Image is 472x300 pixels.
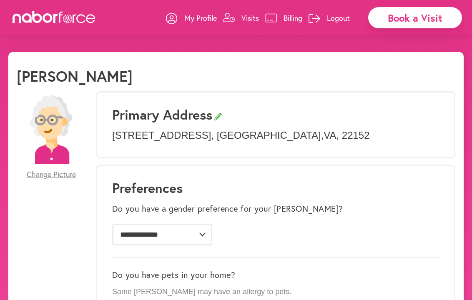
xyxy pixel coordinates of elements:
img: efc20bcf08b0dac87679abea64c1faab.png [17,95,85,164]
p: [STREET_ADDRESS] , [GEOGRAPHIC_DATA] , VA , 22152 [112,130,439,142]
h1: Preferences [112,180,439,196]
p: Logout [327,13,350,23]
a: Visits [223,5,259,30]
a: My Profile [166,5,217,30]
p: My Profile [184,13,217,23]
a: Logout [309,5,350,30]
div: Book a Visit [368,7,462,28]
h1: [PERSON_NAME] [17,67,133,85]
p: Billing [284,13,302,23]
label: Do you have a gender preference for your [PERSON_NAME]? [112,204,343,214]
p: Visits [241,13,259,23]
h3: Primary Address [112,107,439,122]
label: Do you have pets in your home? [112,270,235,280]
span: Change Picture [27,170,76,179]
a: Billing [265,5,302,30]
p: Some [PERSON_NAME] may have an allergy to pets. [112,287,439,297]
